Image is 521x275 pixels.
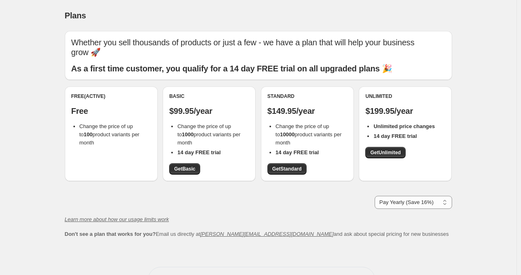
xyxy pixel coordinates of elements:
b: 100 [84,131,93,137]
b: Don't see a plan that works for you? [65,231,156,237]
span: Change the price of up to product variants per month [177,123,241,146]
b: 14 day FREE trial [373,133,417,139]
b: 14 day FREE trial [276,149,319,155]
div: Standard [267,93,347,100]
div: Basic [169,93,249,100]
b: 10000 [280,131,295,137]
span: Change the price of up to product variants per month [276,123,342,146]
span: Get Unlimited [370,149,401,156]
a: [PERSON_NAME][EMAIL_ADDRESS][DOMAIN_NAME] [200,231,333,237]
p: $149.95/year [267,106,347,116]
b: As a first time customer, you qualify for a 14 day FREE trial on all upgraded plans 🎉 [71,64,392,73]
a: Learn more about how our usage limits work [65,216,169,222]
p: $199.95/year [365,106,445,116]
span: Email us directly at and ask about special pricing for new businesses [65,231,449,237]
b: 1000 [182,131,194,137]
p: Whether you sell thousands of products or just a few - we have a plan that will help your busines... [71,38,446,57]
div: Free (Active) [71,93,151,100]
p: Free [71,106,151,116]
a: GetUnlimited [365,147,406,158]
span: Plans [65,11,86,20]
span: Change the price of up to product variants per month [79,123,139,146]
a: GetBasic [169,163,200,175]
span: Get Basic [174,166,195,172]
b: 14 day FREE trial [177,149,221,155]
p: $99.95/year [169,106,249,116]
b: Unlimited price changes [373,123,435,129]
a: GetStandard [267,163,307,175]
div: Unlimited [365,93,445,100]
span: Get Standard [272,166,302,172]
